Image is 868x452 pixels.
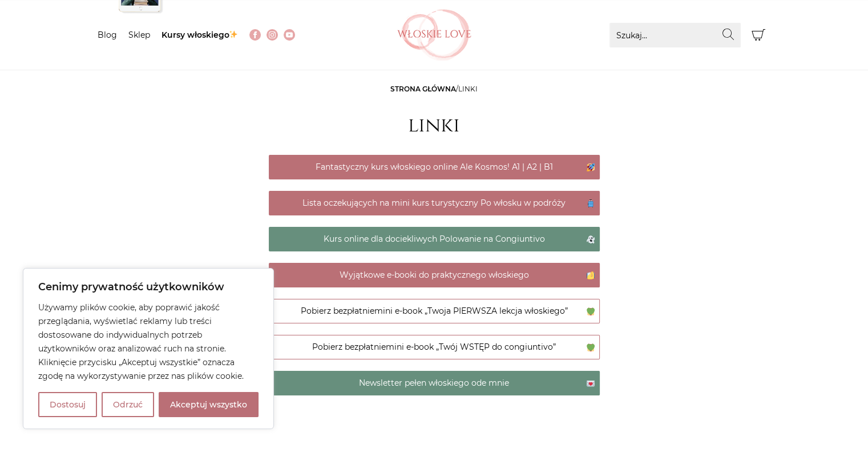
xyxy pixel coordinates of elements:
[98,30,117,40] a: Blog
[38,280,259,294] p: Cenimy prywatność użytkowników
[746,23,771,47] button: Koszyk
[587,199,595,207] img: 🧳
[269,371,600,395] a: Newsletter pełen włoskiego ode mnie
[269,155,600,179] a: Fantastyczny kurs włoskiego online Ale Kosmos! A1 | A2 | B1
[128,30,150,40] a: Sklep
[397,9,471,61] img: Włoskielove
[269,191,600,215] a: Lista oczekujących na mini kurs turystyczny Po włosku w podróży
[269,299,600,323] a: Pobierz bezpłatniemini e-book „Twoja PIERWSZA lekcja włoskiego”
[587,343,595,351] img: 💚
[390,85,456,93] a: Strona główna
[587,271,595,279] img: 🤌
[269,263,600,287] a: Wyjątkowe e-booki do praktycznego włoskiego
[587,235,595,243] img: 👻
[229,30,237,38] img: ✨
[38,392,97,417] button: Dostosuj
[390,85,478,93] span: /
[269,335,600,359] a: Pobierz bezpłatniemini e-book „Twój WSTĘP do congiuntivo”
[408,114,460,138] h1: linki
[159,392,259,417] button: Akceptuj wszystko
[102,392,154,417] button: Odrzuć
[162,30,239,40] a: Kursy włoskiego
[269,227,600,251] a: Kurs online dla dociekliwych Polowanie na Congiuntivo
[609,23,741,47] input: Szukaj...
[587,379,595,387] img: 💌
[587,163,595,171] img: 🚀
[458,85,478,93] span: linki
[587,307,595,315] img: 💚
[38,301,259,383] p: Używamy plików cookie, aby poprawić jakość przeglądania, wyświetlać reklamy lub treści dostosowan...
